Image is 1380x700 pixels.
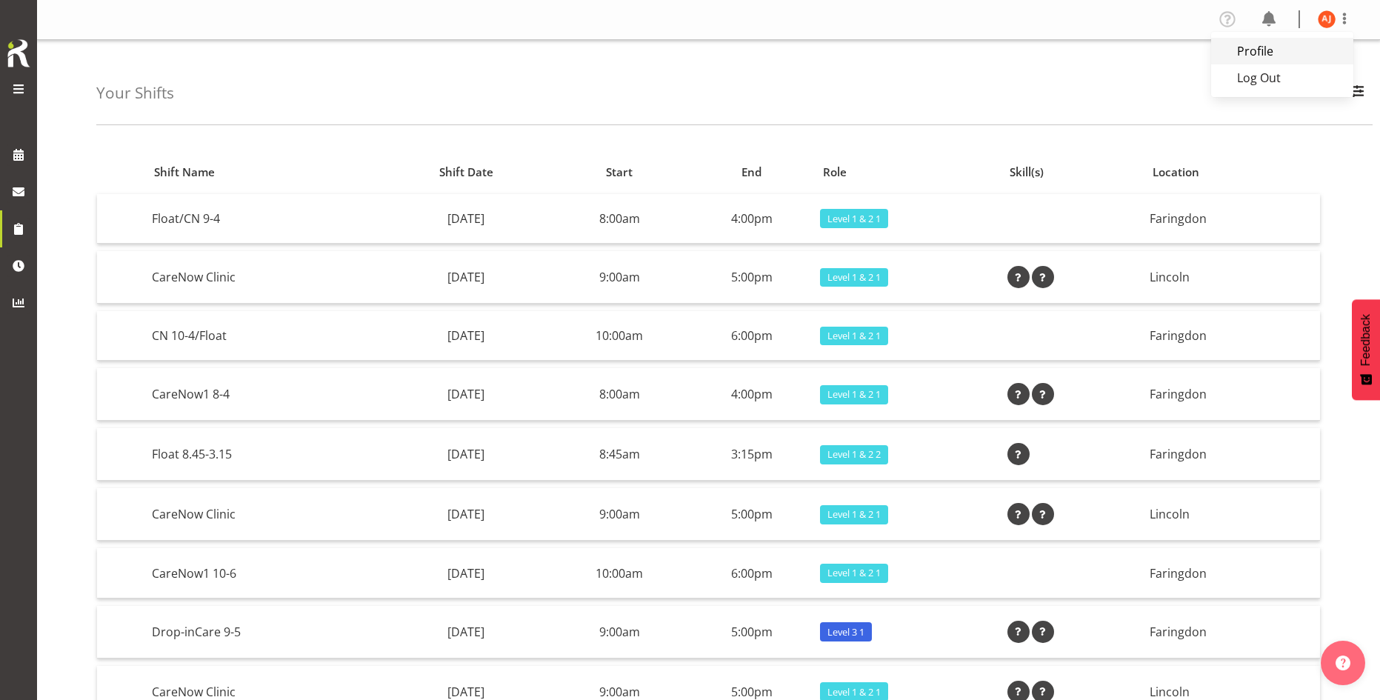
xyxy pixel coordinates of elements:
span: Start [606,164,633,181]
span: End [741,164,761,181]
span: Level 1 & 2 1 [827,507,881,521]
td: Faringdon [1144,311,1320,361]
span: Shift Name [154,164,215,181]
td: 4:00pm [689,368,814,421]
td: CareNow1 8-4 [146,368,383,421]
td: 8:45am [550,428,689,481]
td: Faringdon [1144,368,1320,421]
img: help-xxl-2.png [1336,656,1350,670]
td: CareNow Clinic [146,488,383,541]
a: Profile [1211,38,1353,64]
h4: Your Shifts [96,84,174,101]
td: 6:00pm [689,311,814,361]
td: Faringdon [1144,428,1320,481]
span: Feedback [1359,314,1373,366]
td: 8:00am [550,194,689,244]
td: 5:00pm [689,251,814,304]
td: [DATE] [383,548,550,598]
button: Feedback - Show survey [1352,299,1380,400]
span: Level 3 1 [827,625,864,639]
td: 8:00am [550,368,689,421]
span: Level 1 & 2 1 [827,685,881,699]
td: 10:00am [550,311,689,361]
td: Faringdon [1144,606,1320,659]
span: Role [823,164,847,181]
img: amy-johannsen10467.jpg [1318,10,1336,28]
td: 10:00am [550,548,689,598]
td: 9:00am [550,606,689,659]
td: Faringdon [1144,548,1320,598]
td: 5:00pm [689,488,814,541]
td: 4:00pm [689,194,814,244]
td: Faringdon [1144,194,1320,244]
button: Filter Employees [1341,77,1373,110]
span: Shift Date [439,164,493,181]
td: [DATE] [383,368,550,421]
span: Level 1 & 2 1 [827,270,881,284]
td: 5:00pm [689,606,814,659]
td: [DATE] [383,606,550,659]
td: [DATE] [383,251,550,304]
td: CN 10-4/Float [146,311,383,361]
td: 9:00am [550,488,689,541]
span: Level 1 & 2 1 [827,212,881,226]
td: [DATE] [383,311,550,361]
td: [DATE] [383,428,550,481]
td: 9:00am [550,251,689,304]
span: Level 1 & 2 2 [827,447,881,461]
td: Drop-inCare 9-5 [146,606,383,659]
td: 3:15pm [689,428,814,481]
span: Level 1 & 2 1 [827,566,881,580]
span: Level 1 & 2 1 [827,387,881,401]
span: Skill(s) [1010,164,1044,181]
span: Level 1 & 2 1 [827,329,881,343]
td: Float/CN 9-4 [146,194,383,244]
td: Lincoln [1144,251,1320,304]
td: [DATE] [383,488,550,541]
td: Float 8.45-3.15 [146,428,383,481]
td: [DATE] [383,194,550,244]
span: Location [1153,164,1199,181]
td: Lincoln [1144,488,1320,541]
td: CareNow1 10-6 [146,548,383,598]
td: 6:00pm [689,548,814,598]
img: Rosterit icon logo [4,37,33,70]
a: Log Out [1211,64,1353,91]
td: CareNow Clinic [146,251,383,304]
